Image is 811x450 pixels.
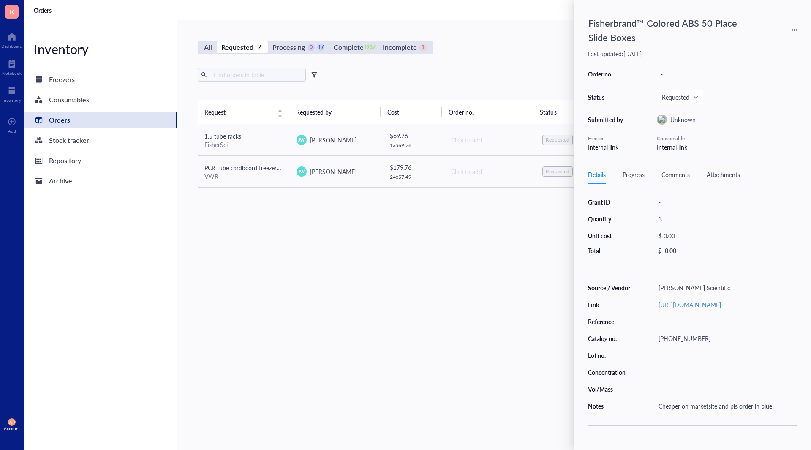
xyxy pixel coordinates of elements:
[546,136,569,143] div: Requested
[317,44,324,51] div: 17
[588,142,626,152] div: Internal link
[588,93,626,101] div: Status
[49,155,81,166] div: Repository
[659,300,721,309] a: [URL][DOMAIN_NAME]
[204,107,272,117] span: Request
[4,426,20,431] div: Account
[655,213,797,225] div: 3
[661,170,690,179] div: Comments
[533,100,594,124] th: Status
[221,41,253,53] div: Requested
[49,74,75,85] div: Freezers
[2,71,22,76] div: Notebook
[381,100,441,124] th: Cost
[658,247,661,254] div: $
[210,68,302,81] input: Find orders in table
[2,57,22,76] a: Notebook
[24,132,177,149] a: Stock tracker
[707,170,740,179] div: Attachments
[451,167,529,176] div: Click to add
[24,71,177,88] a: Freezers
[204,132,241,140] span: 1.5 tube racks
[444,124,536,156] td: Click to add
[49,114,70,126] div: Orders
[655,349,797,361] div: -
[588,198,631,206] div: Grant ID
[24,91,177,108] a: Consumables
[657,68,797,80] div: -
[655,316,797,327] div: -
[204,41,212,53] div: All
[588,215,631,223] div: Quantity
[588,284,631,292] div: Source / Vendor
[588,170,606,179] div: Details
[310,136,357,144] span: [PERSON_NAME]
[657,142,797,152] div: Internal link
[298,168,305,175] span: JW
[390,142,437,149] div: 1 x $ 69.76
[546,168,569,175] div: Requested
[588,70,626,78] div: Order no.
[444,155,536,187] td: Click to add
[390,163,437,172] div: $ 179.76
[588,301,631,308] div: Link
[310,167,357,176] span: [PERSON_NAME]
[204,172,283,180] div: VWR
[8,128,16,134] div: Add
[24,172,177,189] a: Archive
[670,115,696,124] span: Unknown
[657,135,797,142] div: Consumable
[256,44,263,51] div: 2
[655,282,797,294] div: [PERSON_NAME] Scientific
[9,420,15,425] span: AP
[204,141,283,148] div: FisherSci
[623,170,645,179] div: Progress
[588,247,631,254] div: Total
[383,41,417,53] div: Incomplete
[419,44,427,51] div: 1
[655,333,797,344] div: [PHONE_NUMBER]
[655,383,797,395] div: -
[588,335,631,342] div: Catalog no.
[198,41,433,54] div: segmented control
[390,174,437,180] div: 24 x $ 7.49
[204,164,294,172] span: PCR tube cardboard freezer boxes
[366,44,373,51] div: 1937
[49,94,89,106] div: Consumables
[655,230,794,242] div: $ 0.00
[334,41,363,53] div: Complete
[588,50,797,57] div: Last updated: [DATE]
[655,196,797,208] div: -
[390,131,437,140] div: $ 69.76
[442,100,533,124] th: Order no.
[655,366,797,378] div: -
[308,44,315,51] div: 0
[3,98,21,103] div: Inventory
[588,232,631,240] div: Unit cost
[662,93,697,101] span: Requested
[588,352,631,359] div: Lot no.
[1,44,22,49] div: Dashboard
[588,318,631,325] div: Reference
[24,152,177,169] a: Repository
[10,6,14,17] span: K
[34,6,53,14] a: Orders
[588,368,631,376] div: Concentration
[298,136,305,143] span: JW
[655,400,797,412] div: Cheaper on marketsite and pls order in blue
[657,115,667,124] img: orders
[588,135,626,142] div: Freezer
[198,100,289,124] th: Request
[1,30,22,49] a: Dashboard
[49,175,72,187] div: Archive
[588,116,626,123] div: Submitted by
[588,402,631,410] div: Notes
[3,84,21,103] a: Inventory
[49,134,89,146] div: Stock tracker
[24,112,177,128] a: Orders
[665,247,676,254] div: 0.00
[289,100,381,124] th: Requested by
[585,14,762,46] div: Fisherbrand™ Colored ABS 50 Place Slide Boxes
[588,385,631,393] div: Vol/Mass
[24,41,177,57] div: Inventory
